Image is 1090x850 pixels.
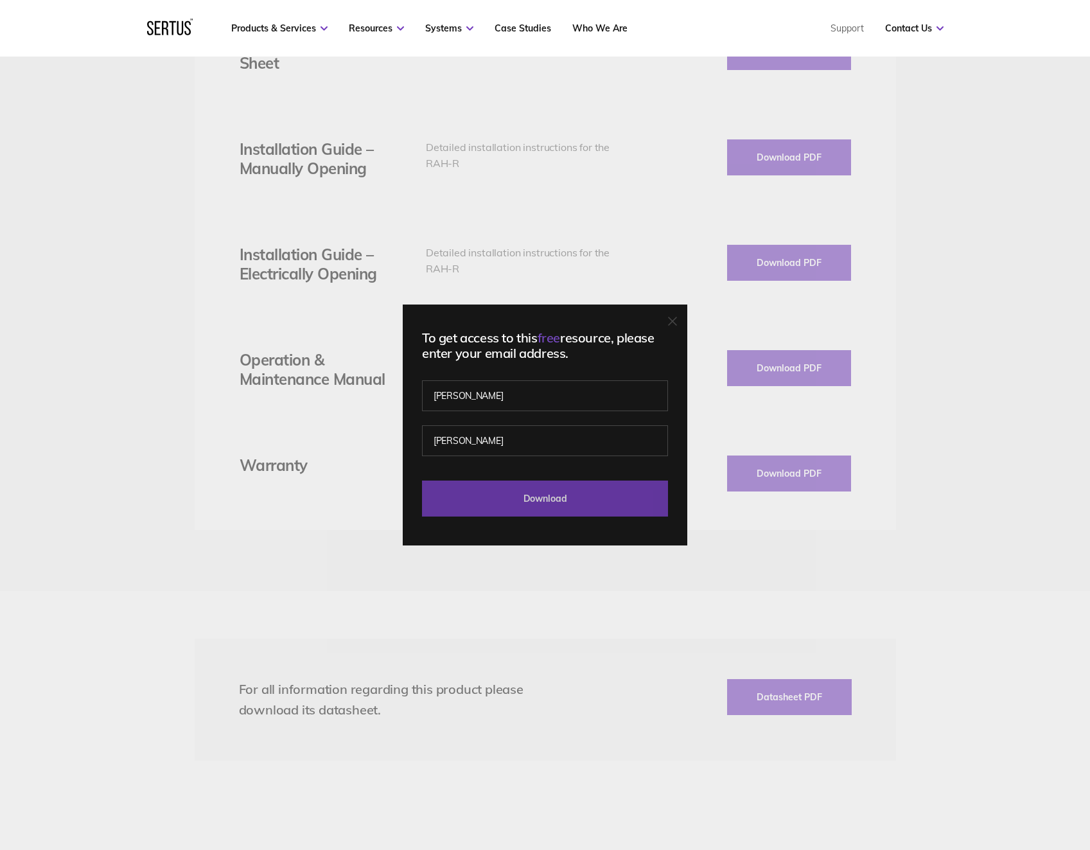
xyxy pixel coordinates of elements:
span: free [538,330,560,346]
input: Download [422,481,668,517]
a: Case Studies [495,22,551,34]
a: Products & Services [231,22,328,34]
a: Systems [425,22,473,34]
iframe: Chat Widget [859,701,1090,850]
a: Resources [349,22,404,34]
input: Last name* [422,425,668,456]
input: First name* [422,380,668,411]
div: To get access to this resource, please enter your email address. [422,330,668,361]
a: Contact Us [885,22,944,34]
a: Who We Are [572,22,628,34]
a: Support [831,22,864,34]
